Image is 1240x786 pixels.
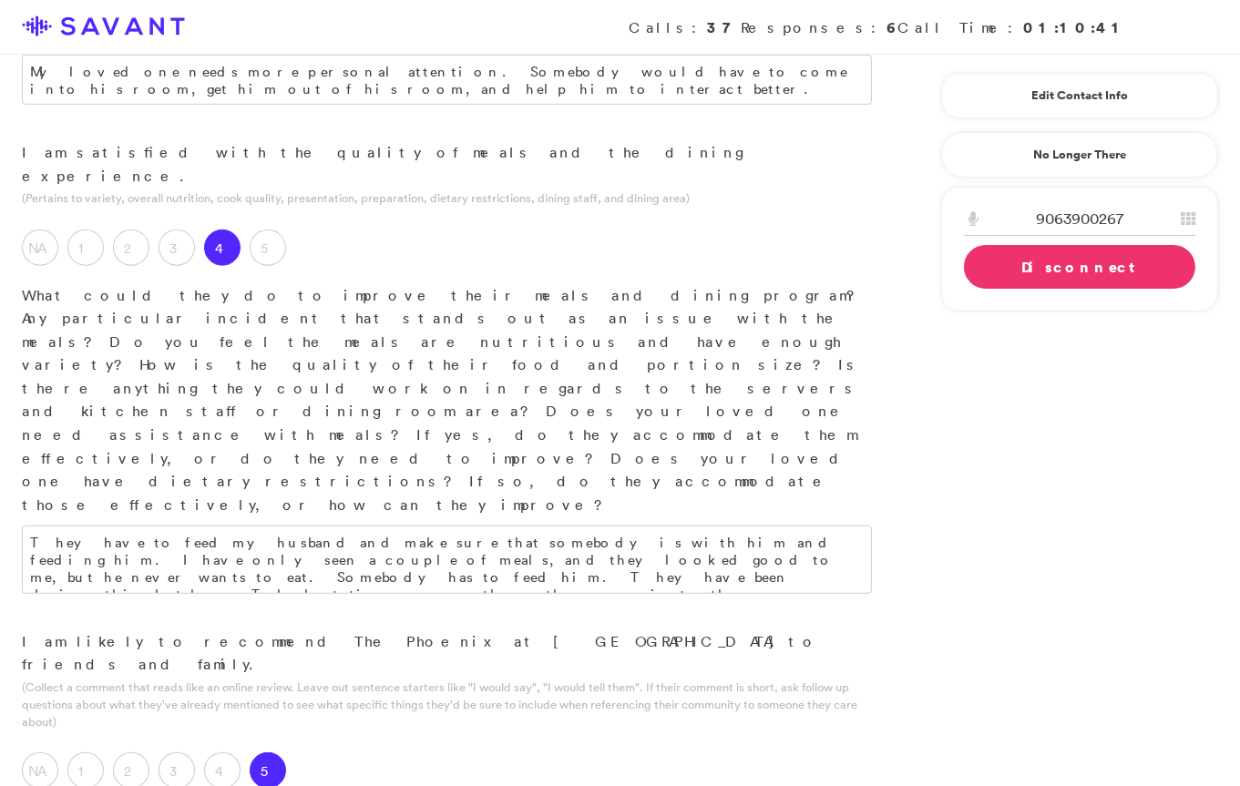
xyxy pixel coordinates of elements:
label: 4 [204,230,241,266]
strong: 01:10:41 [1023,17,1127,37]
label: 3 [159,230,195,266]
label: 5 [250,230,286,266]
p: What could they do to improve their meals and dining program? Any particular incident that stands... [22,284,872,517]
p: I am satisfied with the quality of meals and the dining experience. [22,141,872,188]
strong: 6 [886,17,897,37]
p: I am likely to recommend The Phoenix at [GEOGRAPHIC_DATA] to friends and family. [22,630,872,677]
a: Edit Contact Info [964,81,1195,110]
label: 1 [67,230,104,266]
a: Disconnect [964,245,1195,289]
a: No Longer There [941,132,1218,178]
label: 2 [113,230,149,266]
strong: 37 [707,17,741,37]
label: NA [22,230,58,266]
p: (Collect a comment that reads like an online review. Leave out sentence starters like "I would sa... [22,679,872,731]
p: (Pertains to variety, overall nutrition, cook quality, presentation, preparation, dietary restric... [22,189,872,207]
